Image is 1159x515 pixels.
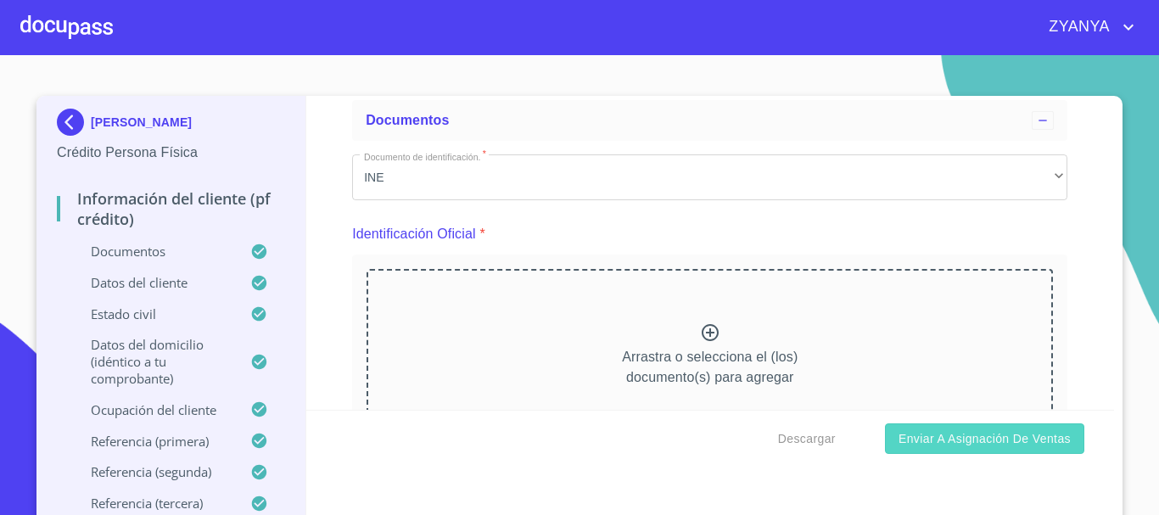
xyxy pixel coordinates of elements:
[885,423,1084,455] button: Enviar a Asignación de Ventas
[57,463,250,480] p: Referencia (segunda)
[352,224,476,244] p: Identificación Oficial
[771,423,843,455] button: Descargar
[57,274,250,291] p: Datos del cliente
[57,143,285,163] p: Crédito Persona Física
[366,113,449,127] span: Documentos
[57,433,250,450] p: Referencia (primera)
[57,495,250,512] p: Referencia (tercera)
[57,401,250,418] p: Ocupación del Cliente
[91,115,192,129] p: [PERSON_NAME]
[778,428,836,450] span: Descargar
[1036,14,1118,41] span: ZYANYA
[57,109,91,136] img: Docupass spot blue
[57,188,285,229] p: Información del cliente (PF crédito)
[1036,14,1139,41] button: account of current user
[57,109,285,143] div: [PERSON_NAME]
[57,243,250,260] p: Documentos
[57,305,250,322] p: Estado Civil
[899,428,1071,450] span: Enviar a Asignación de Ventas
[57,336,250,387] p: Datos del domicilio (idéntico a tu comprobante)
[352,100,1067,141] div: Documentos
[622,347,798,388] p: Arrastra o selecciona el (los) documento(s) para agregar
[352,154,1067,200] div: INE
